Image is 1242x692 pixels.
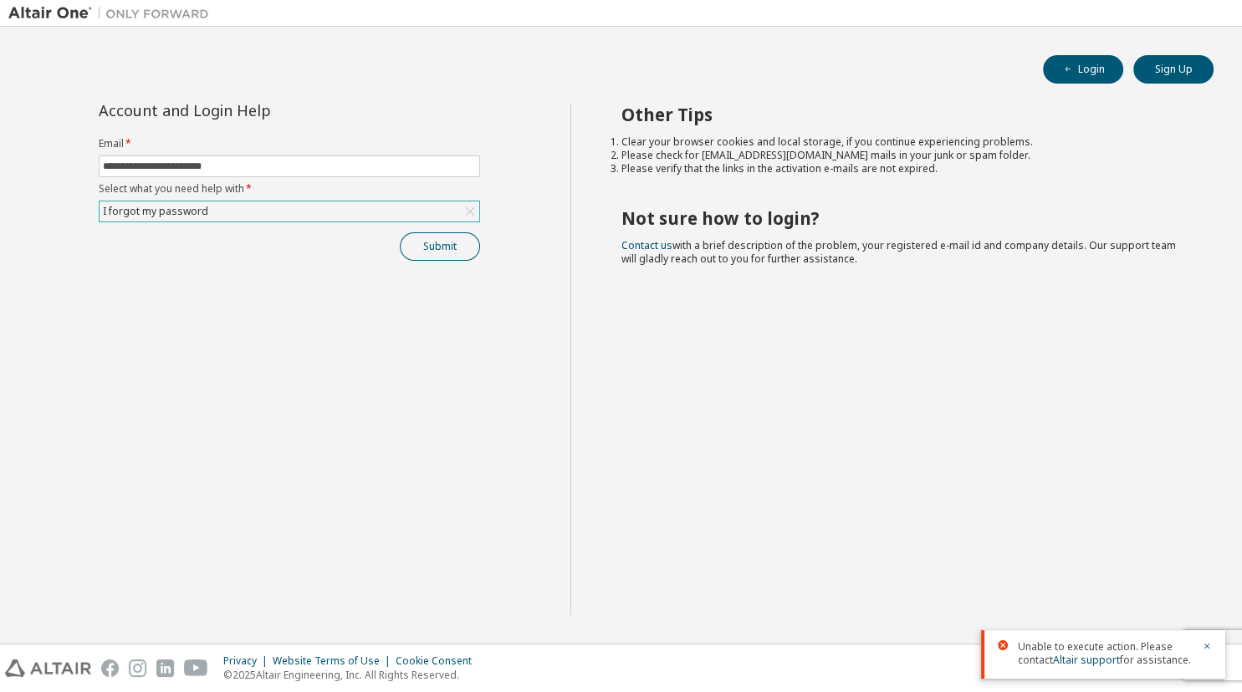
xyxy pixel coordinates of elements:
span: Unable to execute action. Please contact for assistance. [1018,640,1192,667]
li: Please verify that the links in the activation e-mails are not expired. [621,162,1183,176]
h2: Not sure how to login? [621,207,1183,229]
img: linkedin.svg [156,659,174,677]
img: youtube.svg [184,659,208,677]
button: Submit [400,232,480,261]
div: Privacy [223,654,273,668]
img: instagram.svg [129,659,146,677]
div: Cookie Consent [396,654,482,668]
li: Clear your browser cookies and local storage, if you continue experiencing problems. [621,135,1183,149]
a: Altair support [1053,653,1120,667]
div: Website Terms of Use [273,654,396,668]
li: Please check for [EMAIL_ADDRESS][DOMAIN_NAME] mails in your junk or spam folder. [621,149,1183,162]
a: Contact us [621,238,672,252]
h2: Other Tips [621,104,1183,125]
label: Select what you need help with [99,182,480,196]
label: Email [99,137,480,150]
span: with a brief description of the problem, your registered e-mail id and company details. Our suppo... [621,238,1176,266]
div: Account and Login Help [99,104,404,117]
button: Sign Up [1133,55,1214,84]
img: Altair One [8,5,217,22]
div: I forgot my password [100,201,479,221]
p: © 2025 Altair Engineering, Inc. All Rights Reserved. [223,668,482,682]
img: facebook.svg [101,659,119,677]
div: I forgot my password [100,202,211,221]
img: altair_logo.svg [5,659,91,677]
button: Login [1043,55,1123,84]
